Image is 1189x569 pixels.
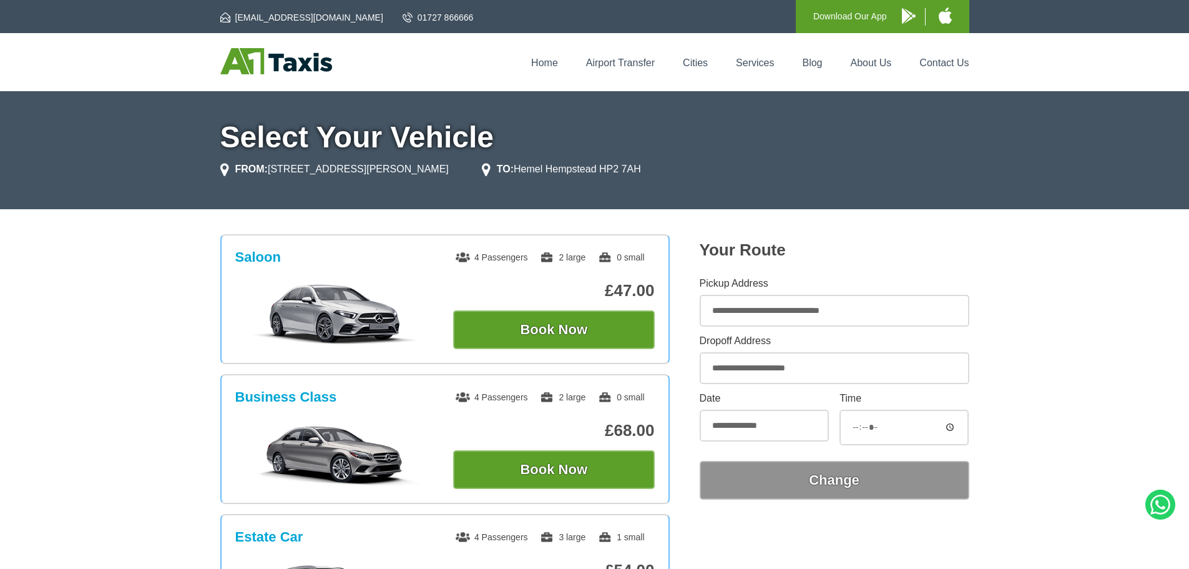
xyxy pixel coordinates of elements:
[700,336,969,346] label: Dropoff Address
[220,11,383,24] a: [EMAIL_ADDRESS][DOMAIN_NAME]
[220,162,449,177] li: [STREET_ADDRESS][PERSON_NAME]
[456,392,528,402] span: 4 Passengers
[220,122,969,152] h1: Select Your Vehicle
[919,57,969,68] a: Contact Us
[540,392,585,402] span: 2 large
[736,57,774,68] a: Services
[453,450,655,489] button: Book Now
[482,162,641,177] li: Hemel Hempstead HP2 7AH
[700,240,969,260] h2: Your Route
[598,532,644,542] span: 1 small
[453,281,655,300] p: £47.00
[220,48,332,74] img: A1 Taxis St Albans LTD
[939,7,952,24] img: A1 Taxis iPhone App
[453,421,655,440] p: £68.00
[598,252,644,262] span: 0 small
[242,283,429,345] img: Saloon
[497,164,514,174] strong: TO:
[531,57,558,68] a: Home
[403,11,474,24] a: 01727 866666
[813,9,887,24] p: Download Our App
[700,279,969,289] label: Pickup Address
[586,57,655,68] a: Airport Transfer
[700,461,969,500] button: Change
[235,249,281,265] h3: Saloon
[839,393,969,403] label: Time
[683,57,708,68] a: Cities
[700,393,829,403] label: Date
[540,532,585,542] span: 3 large
[242,423,429,485] img: Business Class
[598,392,644,402] span: 0 small
[235,529,303,545] h3: Estate Car
[851,57,892,68] a: About Us
[235,164,268,174] strong: FROM:
[802,57,822,68] a: Blog
[453,310,655,349] button: Book Now
[902,8,916,24] img: A1 Taxis Android App
[456,532,528,542] span: 4 Passengers
[540,252,585,262] span: 2 large
[456,252,528,262] span: 4 Passengers
[235,389,337,405] h3: Business Class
